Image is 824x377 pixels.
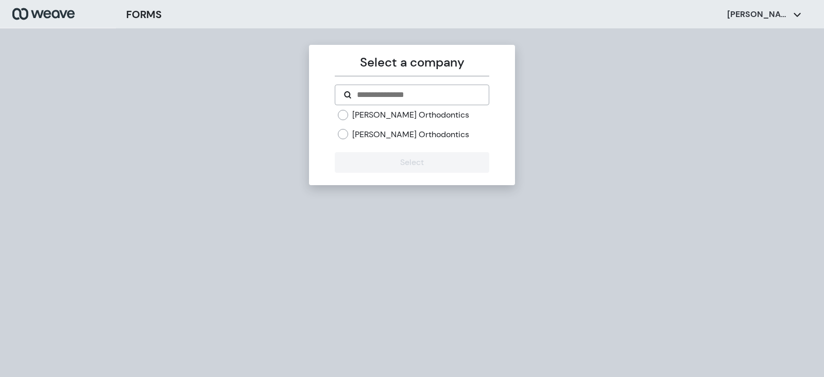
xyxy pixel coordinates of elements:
h3: FORMS [126,7,162,22]
label: [PERSON_NAME] Orthodontics [352,109,469,121]
label: [PERSON_NAME] Orthodontics [352,129,469,140]
input: Search [356,89,480,101]
button: Select [335,152,489,173]
p: Select a company [335,53,489,72]
p: [PERSON_NAME] [727,9,789,20]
